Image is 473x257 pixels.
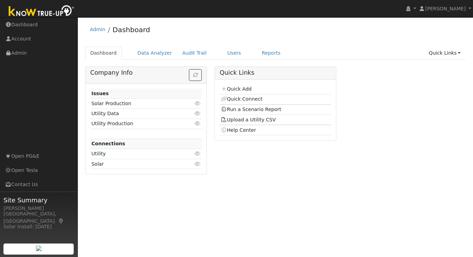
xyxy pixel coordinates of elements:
[85,47,122,59] a: Dashboard
[194,111,201,116] i: Click to view
[194,162,201,166] i: Click to view
[222,47,246,59] a: Users
[3,223,74,230] div: Solar Install: [DATE]
[221,117,276,122] a: Upload a Utility CSV
[425,6,466,11] span: [PERSON_NAME]
[91,141,125,146] strong: Connections
[3,205,74,212] div: [PERSON_NAME]
[221,86,252,92] a: Quick Add
[194,101,201,106] i: Click to view
[177,47,212,59] a: Audit Trail
[91,91,109,96] strong: Issues
[220,69,331,76] h5: Quick Links
[90,69,202,76] h5: Company Info
[5,4,78,19] img: Know True-Up
[90,99,184,109] td: Solar Production
[194,151,201,156] i: Click to view
[112,26,150,34] a: Dashboard
[90,109,184,119] td: Utility Data
[90,159,184,169] td: Solar
[194,121,201,126] i: Click to view
[257,47,286,59] a: Reports
[424,47,466,59] a: Quick Links
[221,96,262,102] a: Quick Connect
[132,47,177,59] a: Data Analyzer
[90,27,106,32] a: Admin
[221,127,256,133] a: Help Center
[90,119,184,129] td: Utility Production
[36,246,42,251] img: retrieve
[3,195,74,205] span: Site Summary
[3,210,74,225] div: [GEOGRAPHIC_DATA], [GEOGRAPHIC_DATA]
[90,149,184,159] td: Utility
[221,107,281,112] a: Run a Scenario Report
[58,218,64,224] a: Map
